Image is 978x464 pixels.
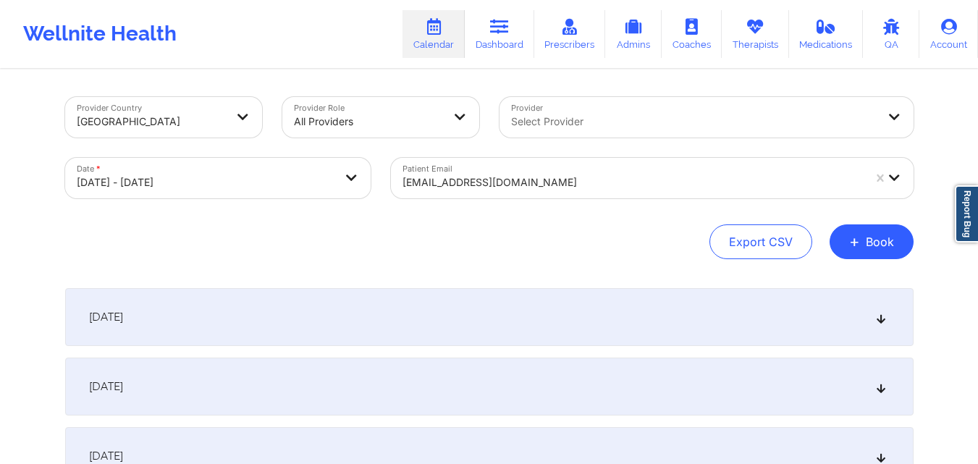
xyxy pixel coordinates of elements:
[605,10,662,58] a: Admins
[722,10,789,58] a: Therapists
[77,106,226,138] div: [GEOGRAPHIC_DATA]
[89,310,123,324] span: [DATE]
[919,10,978,58] a: Account
[77,166,334,198] div: [DATE] - [DATE]
[830,224,914,259] button: +Book
[662,10,722,58] a: Coaches
[402,166,863,198] div: [EMAIL_ADDRESS][DOMAIN_NAME]
[789,10,864,58] a: Medications
[709,224,812,259] button: Export CSV
[89,449,123,463] span: [DATE]
[465,10,534,58] a: Dashboard
[955,185,978,242] a: Report Bug
[402,10,465,58] a: Calendar
[294,106,443,138] div: All Providers
[534,10,606,58] a: Prescribers
[849,237,860,245] span: +
[863,10,919,58] a: QA
[89,379,123,394] span: [DATE]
